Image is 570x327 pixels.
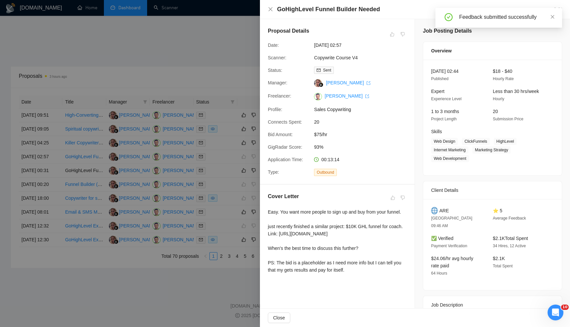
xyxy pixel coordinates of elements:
[277,5,380,14] h4: GoHighLevel Funnel Builder Needed
[365,94,369,98] span: export
[268,7,273,12] span: close
[326,80,370,85] a: [PERSON_NAME] export
[268,7,273,12] button: Close
[268,43,279,48] span: Date:
[493,236,528,241] span: $2.1K Total Spent
[431,207,438,214] img: 🌐
[493,244,526,248] span: 34 Hires, 12 Active
[268,193,299,200] h5: Cover Letter
[431,138,458,145] span: Web Design
[314,93,322,101] img: c1rciKhwV3klFW0T5PGUHgdM-4CgY_jzYtsaSYhuGIoZo95AG3mZqkj9xVSdy448cN
[445,13,453,21] span: check-circle
[431,117,457,121] span: Project Length
[268,55,286,60] span: Scanner:
[493,76,514,81] span: Hourly Rate
[431,236,454,241] span: ✅ Verified
[431,129,442,134] span: Skills
[431,146,468,154] span: Internet Marketing
[268,157,303,162] span: Application Time:
[268,27,309,35] h5: Proposal Details
[528,7,562,12] a: Go to Upworkexport
[431,256,473,268] span: $24.06/hr avg hourly rate paid
[431,89,444,94] span: Expert
[493,109,498,114] span: 20
[493,208,502,213] span: ⭐ 5
[314,118,413,126] span: 20
[268,312,290,323] button: Close
[431,181,554,199] div: Client Details
[273,314,285,321] span: Close
[314,42,413,49] span: [DATE] 02:57
[314,55,358,60] a: Copywrite Course V4
[366,81,370,85] span: export
[268,80,287,85] span: Manager:
[459,13,554,21] div: Feedback submitted successfully
[268,132,293,137] span: Bid Amount:
[493,69,512,74] span: $18 - $40
[268,107,282,112] span: Profile:
[431,109,459,114] span: 1 to 3 months
[314,106,413,113] span: Sales Copywriting
[319,82,323,87] img: gigradar-bm.png
[431,216,472,228] span: [GEOGRAPHIC_DATA] 09:46 AM
[431,76,449,81] span: Published
[462,138,490,145] span: ClickFunnels
[493,256,505,261] span: $2.1K
[561,305,569,310] span: 10
[431,47,452,54] span: Overview
[423,27,472,35] h5: Job Posting Details
[431,97,461,101] span: Experience Level
[314,157,319,162] span: clock-circle
[323,68,331,73] span: Sent
[314,143,413,151] span: 93%
[268,169,279,175] span: Type:
[431,296,554,314] div: Job Description
[431,155,469,162] span: Web Development
[268,208,407,274] div: Easy. You want more people to sign up and buy from your funnel. just recently finished a similar ...
[431,244,467,248] span: Payment Verification
[268,68,282,73] span: Status:
[493,97,504,101] span: Hourly
[548,305,563,320] iframe: Intercom live chat
[268,144,302,150] span: GigRadar Score:
[550,15,555,19] span: close
[268,119,302,125] span: Connects Spent:
[493,117,523,121] span: Submission Price
[317,68,321,72] span: mail
[268,93,291,99] span: Freelancer:
[439,207,449,214] span: ARE
[325,93,369,99] a: [PERSON_NAME] export
[431,69,459,74] span: [DATE] 02:44
[493,264,513,268] span: Total Spent
[321,157,339,162] span: 00:13:14
[431,271,447,276] span: 64 Hours
[472,146,511,154] span: Marketing Strategy
[314,131,413,138] span: $75/hr
[493,216,526,221] span: Average Feedback
[493,89,539,94] span: Less than 30 hrs/week
[314,169,337,176] span: Outbound
[494,138,517,145] span: HighLevel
